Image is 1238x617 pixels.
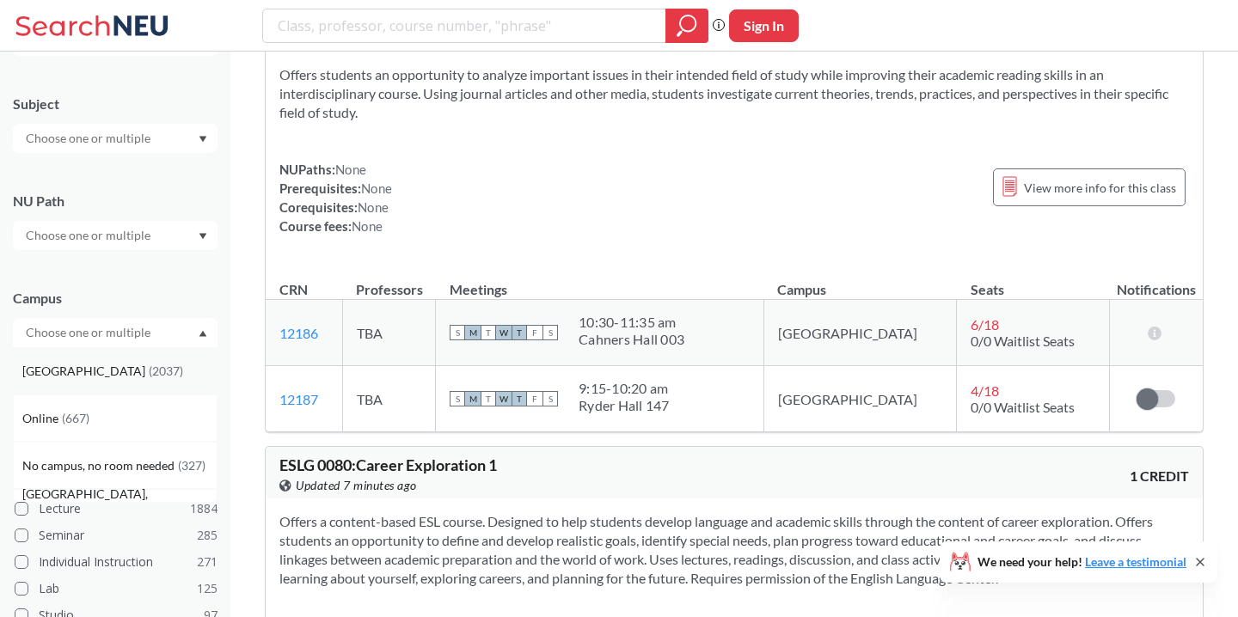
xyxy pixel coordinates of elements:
span: 4 / 18 [971,382,999,399]
input: Choose one or multiple [17,225,162,246]
div: Ryder Hall 147 [579,397,670,414]
span: 271 [197,553,218,571]
div: 10:30 - 11:35 am [579,314,684,331]
label: Lecture [15,498,218,520]
div: NUPaths: Prerequisites: Corequisites: Course fees: [279,160,392,235]
span: S [450,391,465,406]
div: Dropdown arrow[GEOGRAPHIC_DATA](2037)Online(667)No campus, no room needed(327)[GEOGRAPHIC_DATA], ... [13,318,218,347]
th: Seats [957,263,1109,300]
span: None [335,162,366,177]
span: 125 [197,579,218,598]
span: T [481,325,496,340]
span: M [465,391,481,406]
span: W [496,325,512,340]
div: 9:15 - 10:20 am [579,380,670,397]
span: T [512,391,527,406]
div: Campus [13,289,218,308]
span: Online [22,409,62,428]
span: ( 2037 ) [149,363,183,378]
span: M [465,325,481,340]
div: Dropdown arrow [13,221,218,250]
th: Meetings [436,263,764,300]
a: 12186 [279,325,318,341]
th: Campus [763,263,957,300]
span: T [481,391,496,406]
label: Individual Instruction [15,551,218,573]
span: None [352,218,383,234]
div: Subject [13,95,218,113]
span: Updated 7 minutes ago [296,476,417,495]
span: 0/0 Waitlist Seats [971,333,1075,349]
span: T [512,325,527,340]
svg: Dropdown arrow [199,330,207,337]
span: 0/0 Waitlist Seats [971,399,1075,415]
td: [GEOGRAPHIC_DATA] [763,300,957,366]
span: No campus, no room needed [22,456,178,475]
span: W [496,391,512,406]
span: S [542,325,558,340]
button: Sign In [729,9,799,42]
label: Seminar [15,524,218,547]
section: Offers a content-based ESL course. Designed to help students develop language and academic skills... [279,512,1189,588]
input: Choose one or multiple [17,128,162,149]
span: S [542,391,558,406]
div: CRN [279,280,308,299]
span: F [527,391,542,406]
span: We need your help! [978,556,1186,568]
span: F [527,325,542,340]
span: None [358,199,389,215]
span: S [450,325,465,340]
div: Cahners Hall 003 [579,331,684,348]
span: ( 327 ) [178,458,205,473]
span: None [361,180,392,196]
input: Choose one or multiple [17,322,162,343]
svg: magnifying glass [677,14,697,38]
span: 285 [197,526,218,545]
div: NU Path [13,192,218,211]
span: ( 667 ) [62,411,89,425]
span: [GEOGRAPHIC_DATA] [22,362,149,381]
svg: Dropdown arrow [199,233,207,240]
div: Dropdown arrow [13,124,218,153]
section: Offers students an opportunity to analyze important issues in their intended field of study while... [279,65,1189,122]
label: Lab [15,577,218,600]
a: 12187 [279,391,318,407]
td: [GEOGRAPHIC_DATA] [763,366,957,432]
div: magnifying glass [665,9,708,43]
span: 1 CREDIT [1130,467,1189,486]
td: TBA [342,300,435,366]
span: View more info for this class [1024,177,1176,199]
span: 6 / 18 [971,316,999,333]
svg: Dropdown arrow [199,136,207,143]
span: [GEOGRAPHIC_DATA], [GEOGRAPHIC_DATA] [22,485,217,522]
td: TBA [342,366,435,432]
span: ESLG 0080 : Career Exploration 1 [279,455,497,474]
input: Class, professor, course number, "phrase" [276,11,653,40]
th: Professors [342,263,435,300]
span: 1884 [190,499,218,518]
th: Notifications [1109,263,1203,300]
a: Leave a testimonial [1085,554,1186,569]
